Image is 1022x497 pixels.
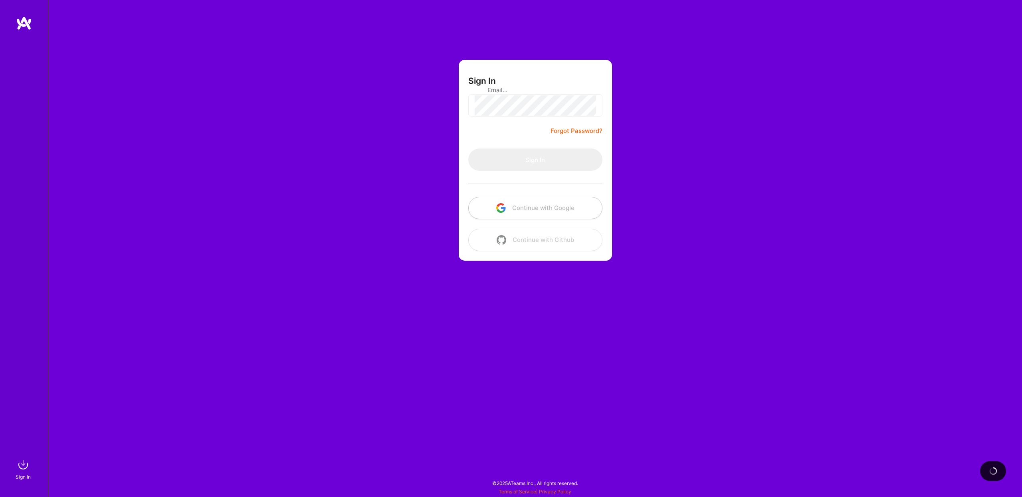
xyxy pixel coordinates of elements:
[499,489,536,495] a: Terms of Service
[487,80,583,100] input: Email...
[497,235,506,245] img: icon
[551,126,602,136] a: Forgot Password?
[989,467,998,475] img: loading
[539,489,571,495] a: Privacy Policy
[16,16,32,30] img: logo
[15,457,31,473] img: sign in
[16,473,31,481] div: Sign In
[496,203,506,213] img: icon
[468,229,602,251] button: Continue with Github
[48,473,1022,493] div: © 2025 ATeams Inc., All rights reserved.
[468,149,602,171] button: Sign In
[468,197,602,219] button: Continue with Google
[468,76,496,86] h3: Sign In
[499,489,571,495] span: |
[17,457,31,481] a: sign inSign In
